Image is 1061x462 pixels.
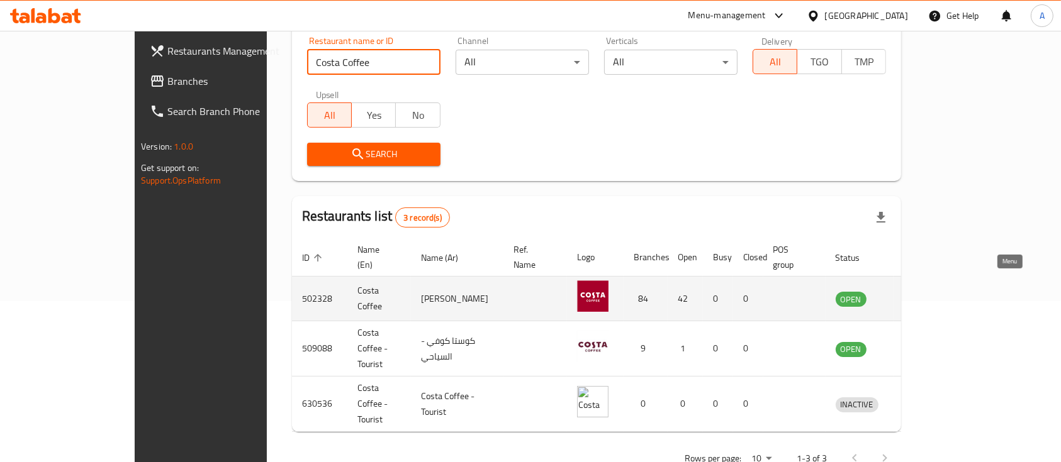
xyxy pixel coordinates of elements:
div: INACTIVE [836,397,879,412]
button: Search [307,143,441,166]
th: Action [894,238,937,277]
span: OPEN [836,342,867,356]
span: TGO [802,53,836,71]
td: 1 [668,321,703,377]
span: Search Branch Phone [167,104,302,119]
td: 630536 [292,377,347,432]
span: TMP [847,53,881,71]
span: All [758,53,792,71]
div: OPEN [836,292,867,307]
button: All [307,102,352,128]
td: 42 [668,277,703,321]
button: No [395,102,440,128]
th: Open [668,238,703,277]
span: POS group [773,242,811,272]
th: Busy [703,238,733,277]
span: No [401,106,435,124]
div: Total records count [395,207,450,228]
td: 0 [703,277,733,321]
td: Costa Coffee - Tourist [347,321,411,377]
td: 0 [703,377,733,432]
td: 0 [733,377,763,432]
th: Closed [733,238,763,277]
td: 0 [624,377,668,432]
div: All [456,50,589,75]
span: Ref. Name [514,242,552,272]
a: Restaurants Management [140,36,312,66]
td: 0 [733,277,763,321]
span: A [1040,9,1045,23]
span: INACTIVE [836,397,879,412]
div: [GEOGRAPHIC_DATA] [825,9,908,23]
span: Version: [141,138,172,155]
td: كوستا كوفي - السياحي [411,321,503,377]
span: OPEN [836,292,867,307]
a: Branches [140,66,312,96]
div: Menu-management [688,8,766,23]
button: TMP [841,49,886,74]
td: 0 [733,321,763,377]
table: enhanced table [292,238,937,432]
td: Costa Coffee - Tourist [411,377,503,432]
td: 84 [624,277,668,321]
span: Status [836,250,877,265]
label: Delivery [761,36,793,45]
div: All [604,50,738,75]
span: All [313,106,347,124]
a: Support.OpsPlatform [141,172,221,189]
td: 0 [703,321,733,377]
td: 502328 [292,277,347,321]
span: Restaurants Management [167,43,302,58]
span: Name (En) [357,242,396,272]
span: Name (Ar) [421,250,474,265]
span: Yes [357,106,391,124]
a: Search Branch Phone [140,96,312,126]
span: 3 record(s) [396,212,449,224]
th: Branches [624,238,668,277]
span: Get support on: [141,160,199,176]
td: Costa Coffee - Tourist [347,377,411,432]
td: 0 [668,377,703,432]
td: Costa Coffee [347,277,411,321]
span: Branches [167,74,302,89]
h2: Restaurants list [302,207,450,228]
td: [PERSON_NAME] [411,277,503,321]
span: ID [302,250,326,265]
button: All [753,49,797,74]
img: Costa Coffee - Tourist [577,331,609,362]
td: 9 [624,321,668,377]
img: Costa Coffee [577,280,609,312]
button: Yes [351,102,396,128]
img: Costa Coffee - Tourist [577,386,609,417]
td: 509088 [292,321,347,377]
span: 1.0.0 [174,138,193,155]
label: Upsell [316,90,339,99]
input: Search for restaurant name or ID.. [307,50,441,75]
th: Logo [567,238,624,277]
button: TGO [797,49,841,74]
span: Search [317,146,430,162]
div: Export file [866,202,896,233]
